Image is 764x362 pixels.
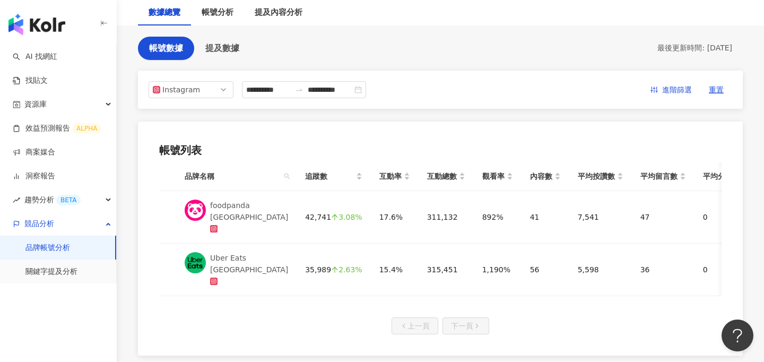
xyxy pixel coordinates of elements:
[194,37,250,60] button: 提及數據
[185,200,206,221] img: KOL Avatar
[331,266,338,273] span: arrow-up
[640,211,686,223] div: 47
[522,162,569,191] th: 內容數
[159,143,722,158] div: 帳號列表
[703,170,740,182] span: 平均分享數
[331,213,362,221] div: 3.08%
[149,44,183,53] span: 帳號數據
[530,170,552,182] span: 內容數
[427,264,465,275] div: 315,451
[722,320,753,351] iframe: Help Scout Beacon - Open
[56,195,81,205] div: BETA
[305,170,353,182] span: 追蹤數
[632,162,694,191] th: 平均留言數
[331,266,362,273] div: 2.63%
[379,170,402,182] span: 互動率
[442,317,489,334] button: 下一頁
[640,264,686,275] div: 36
[13,147,55,158] a: 商案媒合
[210,200,288,223] div: foodpanda [GEOGRAPHIC_DATA]
[379,264,410,275] div: 15.4%
[13,196,20,204] span: rise
[331,213,338,221] span: arrow-up
[642,81,700,98] button: 進階篩選
[255,6,302,19] div: 提及內容分析
[427,211,465,223] div: 311,132
[482,264,513,275] div: 1,190%
[662,82,692,99] span: 進階篩選
[284,173,290,179] span: search
[530,264,561,275] div: 56
[205,44,239,53] span: 提及數據
[8,14,65,35] img: logo
[569,162,632,191] th: 平均按讚數
[694,162,757,191] th: 平均分享數
[13,123,101,134] a: 效益預測報告ALPHA
[578,211,623,223] div: 7,541
[305,264,362,275] div: 35,989
[640,170,678,182] span: 平均留言數
[297,162,370,191] th: 追蹤數
[185,170,280,182] span: 品牌名稱
[482,170,505,182] span: 觀看率
[392,317,438,334] button: 上一頁
[657,43,732,54] div: 最後更新時間: [DATE]
[185,252,206,273] img: KOL Avatar
[474,162,522,191] th: 觀看率
[295,85,303,94] span: to
[138,37,194,60] button: 帳號數據
[149,6,180,19] div: 數據總覽
[185,252,288,287] a: KOL AvatarUber Eats [GEOGRAPHIC_DATA]
[305,211,362,223] div: 42,741
[210,252,288,275] div: Uber Eats [GEOGRAPHIC_DATA]
[371,162,419,191] th: 互動率
[700,81,732,98] button: 重置
[24,92,47,116] span: 資源庫
[13,171,55,182] a: 洞察報告
[578,264,623,275] div: 5,598
[202,6,233,19] div: 帳號分析
[703,211,749,223] div: 0
[379,211,410,223] div: 17.6%
[427,170,457,182] span: 互動總數
[482,211,513,223] div: 892%
[703,264,749,275] div: 0
[162,82,197,98] div: Instagram
[25,266,77,277] a: 關鍵字提及分析
[282,168,292,184] span: search
[295,85,303,94] span: swap-right
[13,75,48,86] a: 找貼文
[24,188,81,212] span: 趨勢分析
[709,82,724,99] span: 重置
[578,170,615,182] span: 平均按讚數
[530,211,561,223] div: 41
[185,200,288,235] a: KOL Avatarfoodpanda [GEOGRAPHIC_DATA]
[25,243,70,253] a: 品牌帳號分析
[13,51,57,62] a: searchAI 找網紅
[24,212,54,236] span: 競品分析
[419,162,474,191] th: 互動總數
